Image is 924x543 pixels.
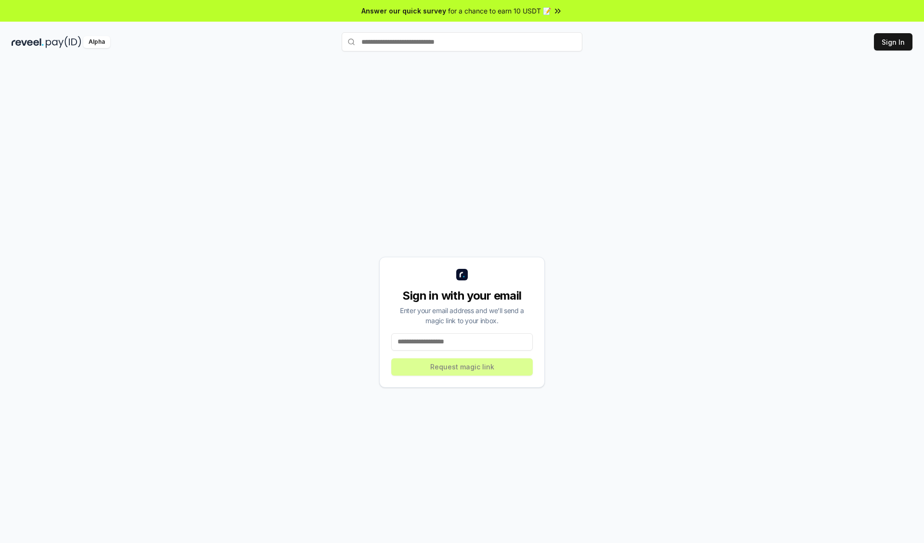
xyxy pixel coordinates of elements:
img: logo_small [456,269,468,280]
span: Answer our quick survey [361,6,446,16]
div: Alpha [83,36,110,48]
span: for a chance to earn 10 USDT 📝 [448,6,551,16]
img: reveel_dark [12,36,44,48]
img: pay_id [46,36,81,48]
div: Sign in with your email [391,288,533,303]
div: Enter your email address and we’ll send a magic link to your inbox. [391,305,533,326]
button: Sign In [874,33,912,51]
